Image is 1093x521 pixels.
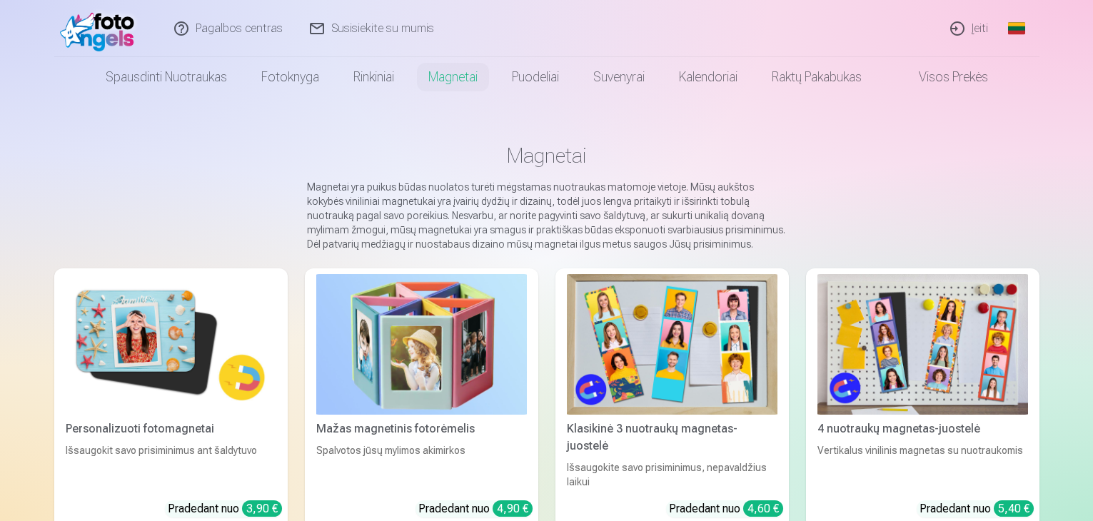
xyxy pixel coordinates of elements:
[561,460,783,489] div: Išsaugokite savo prisiminimus, nepavaldžius laikui
[561,420,783,455] div: Klasikinė 3 nuotraukų magnetas-juostelė
[336,57,411,97] a: Rinkiniai
[567,274,777,415] img: Klasikinė 3 nuotraukų magnetas-juostelė
[817,274,1028,415] img: 4 nuotraukų magnetas-juostelė
[495,57,576,97] a: Puodeliai
[812,443,1034,489] div: Vertikalus vinilinis magnetas su nuotraukomis
[242,500,282,517] div: 3,90 €
[994,500,1034,517] div: 5,40 €
[411,57,495,97] a: Magnetai
[311,443,533,489] div: Spalvotos jūsų mylimos akimirkos
[244,57,336,97] a: Fotoknyga
[60,6,142,51] img: /fa2
[755,57,879,97] a: Raktų pakabukas
[812,420,1034,437] div: 4 nuotraukų magnetas-juostelė
[493,500,533,517] div: 4,90 €
[920,500,1034,517] div: Pradedant nuo
[307,180,787,251] p: Magnetai yra puikus būdas nuolatos turėti mėgstamas nuotraukas matomoje vietoje. Mūsų aukštos kok...
[66,143,1028,168] h1: Magnetai
[168,500,282,517] div: Pradedant nuo
[89,57,244,97] a: Spausdinti nuotraukas
[879,57,1005,97] a: Visos prekės
[311,420,533,437] div: Mažas magnetinis fotorėmelis
[60,443,282,489] div: Išsaugokit savo prisiminimus ant šaldytuvo
[743,500,783,517] div: 4,60 €
[418,500,533,517] div: Pradedant nuo
[60,420,282,437] div: Personalizuoti fotomagnetai
[66,274,276,415] img: Personalizuoti fotomagnetai
[662,57,755,97] a: Kalendoriai
[316,274,527,415] img: Mažas magnetinis fotorėmelis
[669,500,783,517] div: Pradedant nuo
[576,57,662,97] a: Suvenyrai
